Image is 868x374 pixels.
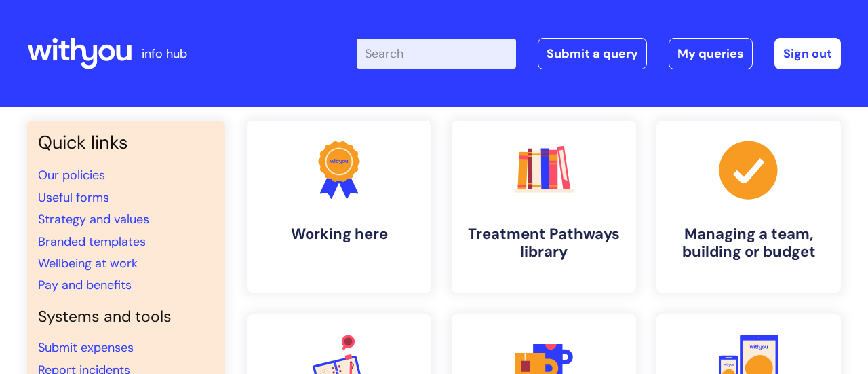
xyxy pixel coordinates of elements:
input: Search [357,39,516,69]
a: Strategy and values [38,211,149,227]
a: Submit a query [538,38,647,69]
h3: Quick links [38,132,214,153]
a: Useful forms [38,189,109,206]
a: Our policies [38,167,105,183]
h4: Managing a team, building or budget [667,225,830,261]
h4: Working here [258,225,420,243]
a: Wellbeing at work [38,255,138,272]
a: Working here [247,121,431,293]
h4: Treatment Pathways library [462,225,625,261]
p: info hub [142,43,187,64]
a: Submit expenses [38,339,134,356]
a: Branded templates [38,233,146,250]
a: Treatment Pathways library [452,121,636,293]
a: Sign out [774,38,841,69]
a: Managing a team, building or budget [656,121,841,293]
a: Pay and benefits [38,277,132,293]
div: | - [357,38,841,69]
h4: Systems and tools [38,307,214,326]
a: My queries [669,38,753,69]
